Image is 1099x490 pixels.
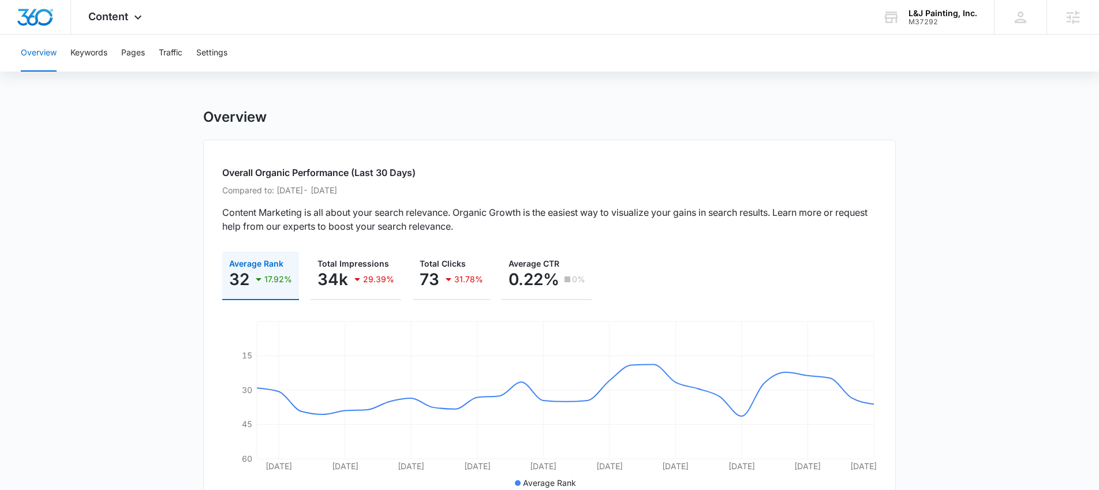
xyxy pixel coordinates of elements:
tspan: [DATE] [332,461,358,471]
tspan: [DATE] [266,461,292,471]
tspan: [DATE] [464,461,491,471]
span: Average CTR [509,259,559,268]
tspan: 30 [242,385,252,395]
button: Traffic [159,35,182,72]
button: Settings [196,35,227,72]
button: Pages [121,35,145,72]
button: Keywords [70,35,107,72]
tspan: [DATE] [728,461,755,471]
p: 17.92% [264,275,292,283]
tspan: 45 [242,419,252,429]
span: Total Clicks [420,259,466,268]
p: 31.78% [454,275,483,283]
tspan: [DATE] [596,461,623,471]
p: 0.22% [509,270,559,289]
tspan: 60 [242,454,252,463]
button: Overview [21,35,57,72]
tspan: [DATE] [850,461,877,471]
tspan: [DATE] [530,461,556,471]
span: Total Impressions [317,259,389,268]
p: 34k [317,270,348,289]
div: account id [909,18,977,26]
p: 73 [420,270,439,289]
p: 0% [572,275,585,283]
span: Average Rank [229,259,283,268]
p: Content Marketing is all about your search relevance. Organic Growth is the easiest way to visual... [222,205,877,233]
h1: Overview [203,109,267,126]
p: 32 [229,270,249,289]
tspan: [DATE] [662,461,689,471]
p: Compared to: [DATE] - [DATE] [222,184,877,196]
tspan: 15 [242,350,252,360]
div: account name [909,9,977,18]
tspan: [DATE] [794,461,821,471]
h2: Overall Organic Performance (Last 30 Days) [222,166,877,179]
tspan: [DATE] [398,461,424,471]
span: Content [88,10,128,23]
span: Average Rank [523,478,576,488]
p: 29.39% [363,275,394,283]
